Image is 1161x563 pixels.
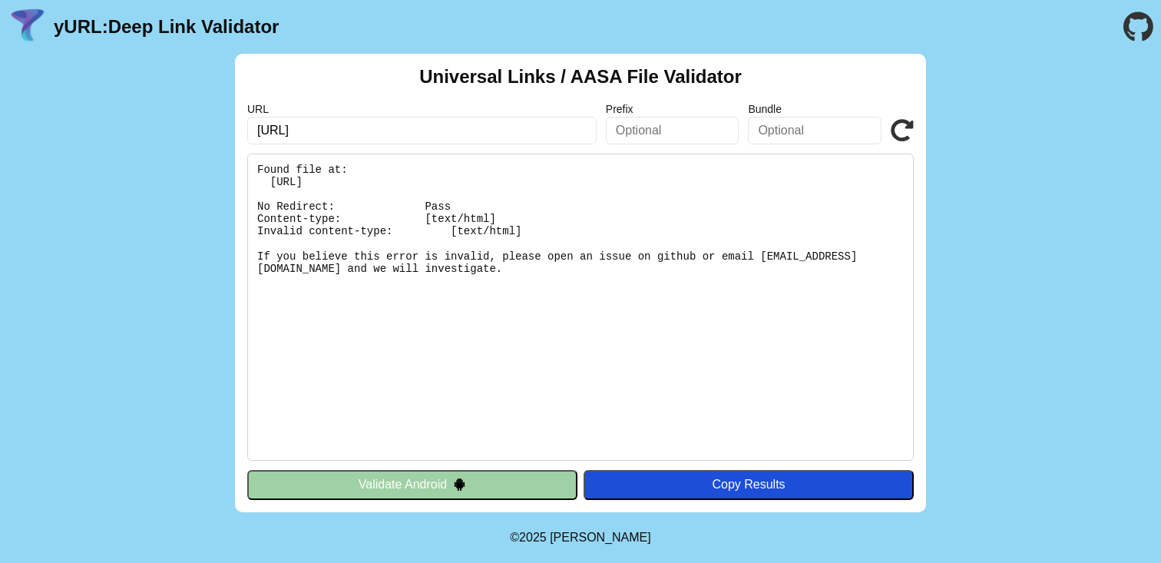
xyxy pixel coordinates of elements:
div: Copy Results [591,478,906,492]
button: Copy Results [584,470,914,499]
img: droidIcon.svg [453,478,466,491]
label: Bundle [748,103,881,115]
footer: © [510,512,650,563]
label: URL [247,103,597,115]
a: Michael Ibragimchayev's Personal Site [550,531,651,544]
button: Validate Android [247,470,577,499]
span: 2025 [519,531,547,544]
pre: Found file at: [URL] No Redirect: Pass Content-type: [text/html] Invalid content-type: [text/html... [247,154,914,461]
input: Optional [748,117,881,144]
input: Optional [606,117,739,144]
h2: Universal Links / AASA File Validator [419,66,742,88]
img: yURL Logo [8,7,48,47]
label: Prefix [606,103,739,115]
a: yURL:Deep Link Validator [54,16,279,38]
input: Required [247,117,597,144]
